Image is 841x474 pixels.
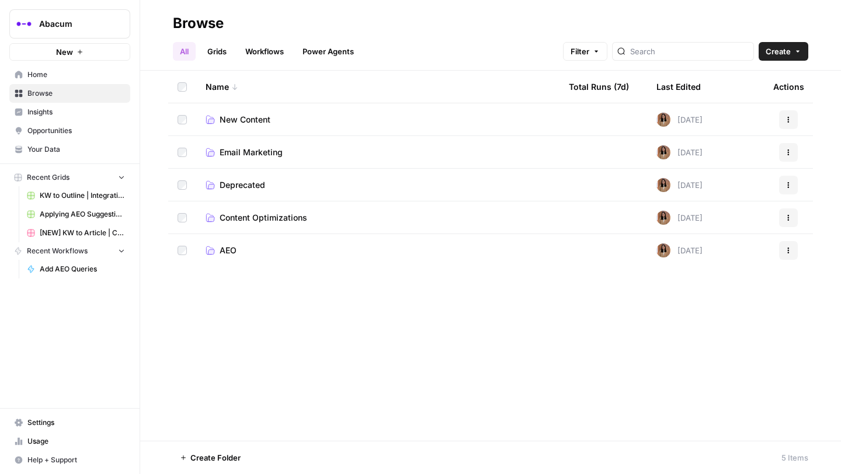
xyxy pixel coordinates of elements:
[656,145,670,159] img: jqqluxs4pyouhdpojww11bswqfcs
[206,245,550,256] a: AEO
[206,147,550,158] a: Email Marketing
[27,246,88,256] span: Recent Workflows
[630,46,749,57] input: Search
[571,46,589,57] span: Filter
[9,140,130,159] a: Your Data
[9,413,130,432] a: Settings
[173,448,248,467] button: Create Folder
[206,114,550,126] a: New Content
[190,452,241,463] span: Create Folder
[40,209,125,219] span: Applying AEO Suggestions
[656,243,670,257] img: jqqluxs4pyouhdpojww11bswqfcs
[220,212,307,224] span: Content Optimizations
[656,178,670,192] img: jqqluxs4pyouhdpojww11bswqfcs
[656,243,703,257] div: [DATE]
[27,107,125,117] span: Insights
[656,211,703,225] div: [DATE]
[773,71,804,103] div: Actions
[569,71,629,103] div: Total Runs (7d)
[220,114,270,126] span: New Content
[9,9,130,39] button: Workspace: Abacum
[238,42,291,61] a: Workflows
[656,145,703,159] div: [DATE]
[656,71,701,103] div: Last Edited
[563,42,607,61] button: Filter
[9,43,130,61] button: New
[27,69,125,80] span: Home
[173,42,196,61] a: All
[22,205,130,224] a: Applying AEO Suggestions
[9,65,130,84] a: Home
[220,179,265,191] span: Deprecated
[22,260,130,278] a: Add AEO Queries
[200,42,234,61] a: Grids
[22,186,130,205] a: KW to Outline | Integration Pages Grid
[27,417,125,428] span: Settings
[656,178,703,192] div: [DATE]
[9,242,130,260] button: Recent Workflows
[9,432,130,451] a: Usage
[9,84,130,103] a: Browse
[759,42,808,61] button: Create
[27,88,125,99] span: Browse
[9,103,130,121] a: Insights
[9,451,130,469] button: Help + Support
[220,147,283,158] span: Email Marketing
[40,190,125,201] span: KW to Outline | Integration Pages Grid
[27,455,125,465] span: Help + Support
[39,18,110,30] span: Abacum
[40,264,125,274] span: Add AEO Queries
[656,211,670,225] img: jqqluxs4pyouhdpojww11bswqfcs
[56,46,73,58] span: New
[13,13,34,34] img: Abacum Logo
[27,172,69,183] span: Recent Grids
[206,71,550,103] div: Name
[220,245,237,256] span: AEO
[27,144,125,155] span: Your Data
[9,121,130,140] a: Opportunities
[781,452,808,463] div: 5 Items
[656,113,670,127] img: jqqluxs4pyouhdpojww11bswqfcs
[296,42,361,61] a: Power Agents
[9,169,130,186] button: Recent Grids
[22,224,130,242] a: [NEW] KW to Article | Cohort Grid
[173,14,224,33] div: Browse
[766,46,791,57] span: Create
[40,228,125,238] span: [NEW] KW to Article | Cohort Grid
[656,113,703,127] div: [DATE]
[27,126,125,136] span: Opportunities
[206,212,550,224] a: Content Optimizations
[27,436,125,447] span: Usage
[206,179,550,191] a: Deprecated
